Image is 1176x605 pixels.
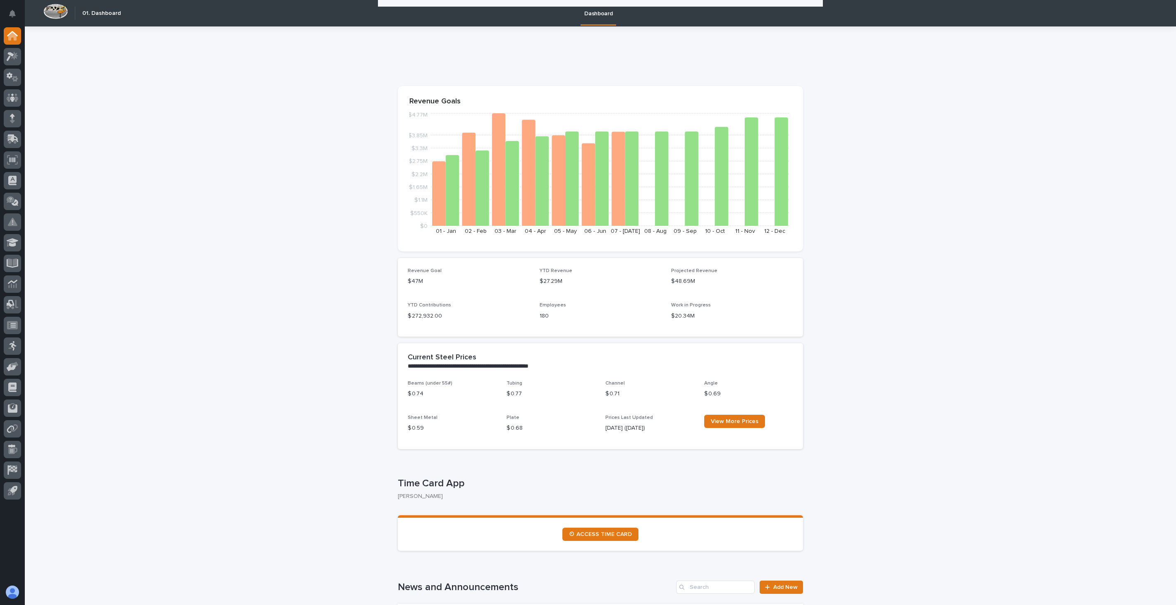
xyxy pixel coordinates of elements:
[671,277,793,286] p: $48.69M
[408,312,530,320] p: $ 272,932.00
[411,146,428,151] tspan: $3.3M
[408,353,476,362] h2: Current Steel Prices
[525,228,546,234] text: 04 - Apr
[605,381,625,386] span: Channel
[10,10,21,23] div: Notifications
[82,10,121,17] h2: 01. Dashboard
[773,584,798,590] span: Add New
[465,228,487,234] text: 02 - Feb
[411,171,428,177] tspan: $2.2M
[611,228,640,234] text: 07 - [DATE]
[676,581,755,594] input: Search
[495,228,516,234] text: 03 - Mar
[760,581,803,594] a: Add New
[671,303,711,308] span: Work in Progress
[735,228,755,234] text: 11 - Nov
[408,424,497,433] p: $ 0.59
[4,5,21,22] button: Notifications
[408,268,442,273] span: Revenue Goal
[408,132,428,138] tspan: $3.85M
[398,493,796,500] p: [PERSON_NAME]
[398,581,673,593] h1: News and Announcements
[671,312,793,320] p: $20.34M
[584,228,606,234] text: 06 - Jun
[408,112,428,118] tspan: $4.77M
[507,415,519,420] span: Plate
[674,228,697,234] text: 09 - Sep
[569,531,632,537] span: ⏲ ACCESS TIME CARD
[507,381,522,386] span: Tubing
[704,390,793,398] p: $ 0.69
[398,478,800,490] p: Time Card App
[704,381,718,386] span: Angle
[605,424,694,433] p: [DATE] ([DATE])
[408,390,497,398] p: $ 0.74
[436,228,456,234] text: 01 - Jan
[409,184,428,190] tspan: $1.65M
[644,228,667,234] text: 08 - Aug
[409,97,791,106] p: Revenue Goals
[704,415,765,428] a: View More Prices
[414,197,428,203] tspan: $1.1M
[540,268,572,273] span: YTD Revenue
[408,381,452,386] span: Beams (under 55#)
[562,528,638,541] a: ⏲ ACCESS TIME CARD
[4,583,21,601] button: users-avatar
[605,390,694,398] p: $ 0.71
[408,303,451,308] span: YTD Contributions
[540,303,566,308] span: Employees
[409,158,428,164] tspan: $2.75M
[408,277,530,286] p: $47M
[43,4,68,19] img: Workspace Logo
[705,228,725,234] text: 10 - Oct
[605,415,653,420] span: Prices Last Updated
[540,277,662,286] p: $27.29M
[540,312,662,320] p: 180
[711,418,758,424] span: View More Prices
[507,424,595,433] p: $ 0.68
[420,223,428,229] tspan: $0
[671,268,717,273] span: Projected Revenue
[408,415,437,420] span: Sheet Metal
[410,210,428,216] tspan: $550K
[764,228,785,234] text: 12 - Dec
[554,228,577,234] text: 05 - May
[507,390,595,398] p: $ 0.77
